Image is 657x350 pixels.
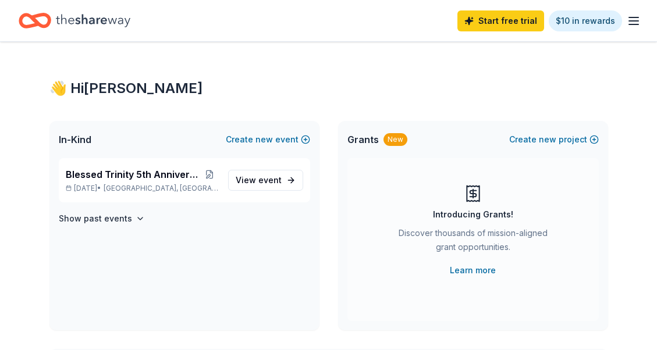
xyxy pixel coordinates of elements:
span: [GEOGRAPHIC_DATA], [GEOGRAPHIC_DATA] [104,184,218,193]
span: View [236,173,282,187]
a: $10 in rewards [549,10,622,31]
a: Home [19,7,130,34]
span: new [255,133,273,147]
button: Show past events [59,212,145,226]
div: 👋 Hi [PERSON_NAME] [49,79,608,98]
a: Learn more [450,263,496,277]
div: Discover thousands of mission-aligned grant opportunities. [394,226,552,259]
a: Start free trial [457,10,544,31]
span: event [258,175,282,185]
h4: Show past events [59,212,132,226]
p: [DATE] • [66,184,219,193]
div: New [383,133,407,146]
span: In-Kind [59,133,91,147]
span: Blessed Trinity 5th Anniversary Bingo [66,167,201,181]
a: View event [228,170,303,191]
div: Introducing Grants! [433,208,513,222]
button: Createnewevent [226,133,310,147]
span: new [539,133,556,147]
span: Grants [347,133,379,147]
button: Createnewproject [509,133,599,147]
